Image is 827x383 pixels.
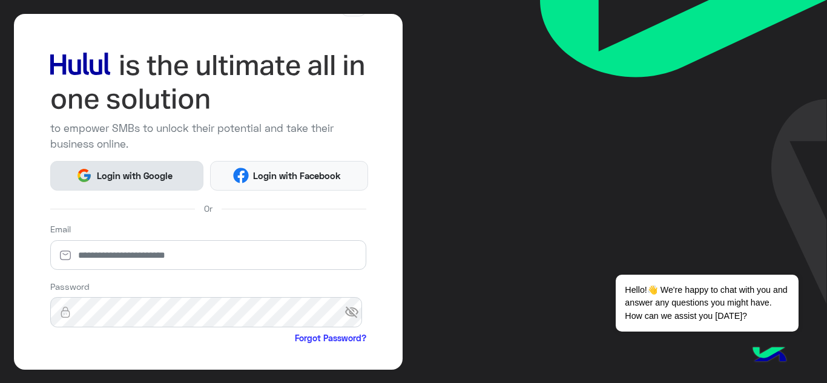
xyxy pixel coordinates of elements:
[50,306,81,318] img: lock
[204,202,213,215] span: Or
[92,169,177,183] span: Login with Google
[616,275,798,332] span: Hello!👋 We're happy to chat with you and answer any questions you might have. How can we assist y...
[50,249,81,261] img: email
[210,161,368,191] button: Login with Facebook
[50,120,366,152] p: to empower SMBs to unlock their potential and take their business online.
[50,48,366,116] img: hululLoginTitle_EN.svg
[748,335,791,377] img: hulul-logo.png
[295,332,366,344] a: Forgot Password?
[76,168,92,183] img: Google
[50,223,71,235] label: Email
[50,280,90,293] label: Password
[50,161,204,191] button: Login with Google
[344,301,366,323] span: visibility_off
[249,169,346,183] span: Login with Facebook
[233,168,249,183] img: Facebook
